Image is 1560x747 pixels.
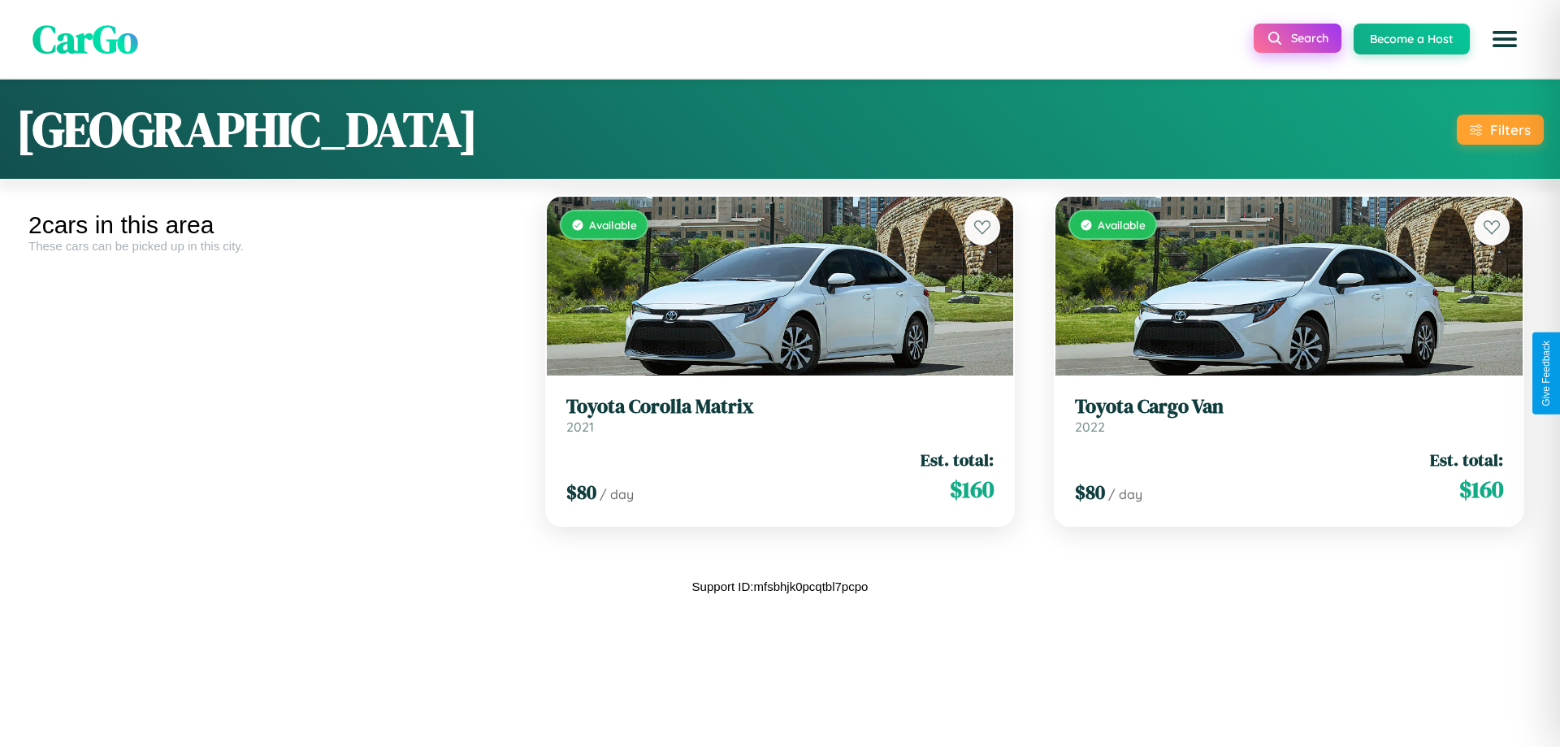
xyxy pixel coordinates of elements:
[566,395,994,419] h3: Toyota Corolla Matrix
[1108,486,1142,502] span: / day
[16,96,478,163] h1: [GEOGRAPHIC_DATA]
[1075,419,1105,435] span: 2022
[1459,473,1503,506] span: $ 160
[1291,31,1328,46] span: Search
[1098,218,1146,232] span: Available
[1075,479,1105,506] span: $ 80
[692,575,869,597] p: Support ID: mfsbhjk0pcqtbl7pcpo
[566,479,596,506] span: $ 80
[1457,115,1544,145] button: Filters
[1075,395,1503,419] h3: Toyota Cargo Van
[28,211,513,239] div: 2 cars in this area
[589,218,637,232] span: Available
[1354,24,1470,54] button: Become a Host
[1254,24,1341,53] button: Search
[921,448,994,471] span: Est. total:
[32,12,138,66] span: CarGo
[1482,16,1527,62] button: Open menu
[566,395,994,435] a: Toyota Corolla Matrix2021
[28,239,513,253] div: These cars can be picked up in this city.
[1430,448,1503,471] span: Est. total:
[950,473,994,506] span: $ 160
[1540,341,1552,406] div: Give Feedback
[1075,395,1503,435] a: Toyota Cargo Van2022
[1490,121,1531,138] div: Filters
[600,486,634,502] span: / day
[566,419,594,435] span: 2021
